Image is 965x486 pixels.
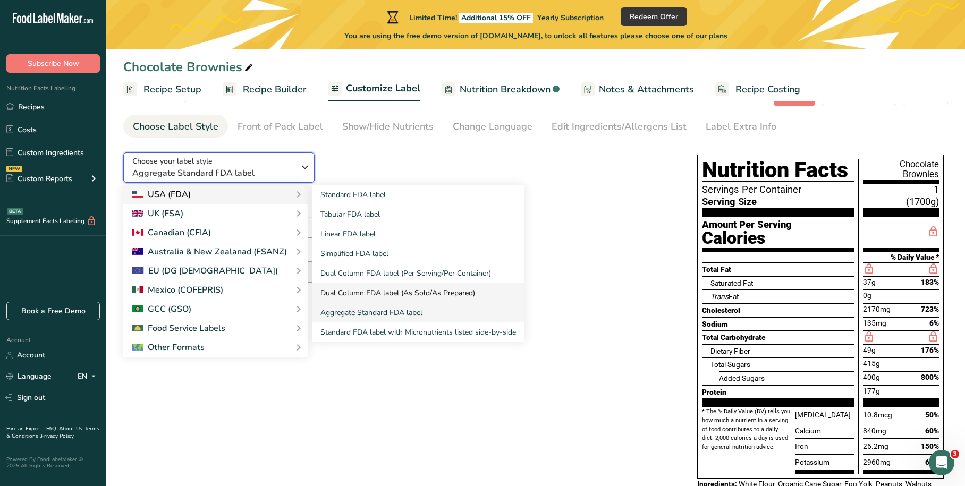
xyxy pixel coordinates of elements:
a: Simplified FDA label [312,244,524,263]
div: EN [78,370,100,383]
div: Custom Reports [6,173,72,184]
a: Book a Free Demo [6,302,100,320]
span: Fat [710,292,739,301]
span: 415g [863,358,880,369]
span: 0g [863,290,871,301]
div: EU (DG [DEMOGRAPHIC_DATA]) [132,265,278,277]
span: Nutrition Breakdown [460,82,551,97]
iframe: Intercom live chat [929,450,954,475]
span: Protein [702,388,726,396]
div: 840mg [863,424,925,438]
span: 176% [921,346,939,354]
span: 723% [921,305,939,313]
span: Dietary Fiber [710,347,750,355]
div: Food Service Labels [132,322,225,335]
span: Recipe Setup [143,82,201,97]
span: 3 [951,450,959,458]
div: Calories [702,228,854,248]
span: Potassium [795,457,829,468]
i: Trans [710,292,729,301]
a: Recipe Builder [223,78,307,101]
a: FAQ . [46,425,59,432]
div: GCC (GSO) [132,303,191,316]
button: Redeem Offer [621,7,687,26]
span: Aggregate Standard FDA label [132,167,294,180]
a: About Us . [59,425,84,432]
a: Customize Label [328,76,420,102]
a: Dual Column FDA label (Per Serving/Per Container) [312,263,524,283]
div: Mexico (COFEPRIS) [132,284,223,296]
a: Privacy Policy [41,432,74,440]
span: Serving Size [702,196,757,208]
span: Servings Per Container [702,184,854,196]
span: [MEDICAL_DATA] [795,410,851,421]
div: Nutrition Facts [702,159,859,184]
span: Additional 15% OFF [459,13,533,23]
span: Saturated Fat [710,279,753,287]
a: Terms & Conditions . [6,425,99,440]
a: Nutrition Breakdown [442,78,560,101]
span: 6% [929,319,939,327]
span: Total Carbohydrate [702,333,765,342]
span: Choose your label style [132,156,213,167]
div: Other Formats [132,341,205,354]
div: 2960mg [863,456,925,469]
span: Yearly Subscription [537,13,604,23]
button: Subscribe Now [6,54,100,73]
span: 177g [863,386,880,397]
span: Added Sugars [719,374,765,382]
div: Amount Per Serving [702,221,854,228]
div: BETA [7,208,23,215]
span: 800% [921,373,939,381]
div: NEW [6,166,22,172]
span: Sodium [702,320,728,328]
div: Edit Ingredients/Allergens List [552,120,687,134]
div: UK (FSA) [132,207,183,220]
div: Change Language [453,120,532,134]
a: Recipe Setup [123,78,201,101]
span: 2170mg [863,304,891,315]
div: 10.8mcg [863,408,925,422]
a: Notes & Attachments [581,78,694,101]
a: Dual Column FDA label (As Sold/As Prepared) [312,283,524,303]
span: 60% [925,457,939,468]
button: Choose your label style Aggregate Standard FDA label [123,152,315,183]
span: 135mg [863,318,886,329]
span: Calcium [795,425,821,437]
span: Subscribe Now [28,58,79,69]
span: Redeem Offer [630,11,678,22]
div: Chocolate Brownies [859,159,939,184]
a: Aggregate Standard FDA label [312,303,524,322]
span: Recipe Builder [243,82,307,97]
span: Iron [795,441,808,452]
a: Recipe Costing [715,78,800,101]
img: 2Q== [132,305,143,313]
span: 1 (1700g) [863,184,939,208]
span: plans [709,31,727,41]
div: Choose Label Style [133,120,218,134]
span: 50% [925,410,939,421]
a: Language [6,367,52,386]
a: Standard FDA label with Micronutrients listed side-by-side [312,322,524,342]
div: Powered By FoodLabelMaker © 2025 All Rights Reserved [6,456,100,469]
a: Standard FDA label [312,185,524,204]
span: 400g [863,372,880,383]
div: USA (FDA) [132,188,191,201]
a: Tabular FDA label [312,204,524,224]
div: 26.2mg [863,440,921,453]
span: 183% [921,278,939,286]
div: Australia & New Zealanad (FSANZ) [132,245,287,258]
a: Hire an Expert . [6,425,44,432]
span: 150% [921,441,939,452]
div: * The % Daily Value (DV) tells you how much a nutrient in a serving of food contributes to a dail... [702,407,791,474]
div: Front of Pack Label [238,120,323,134]
span: Recipe Costing [735,82,800,97]
div: Limited Time! [385,11,604,23]
span: Customize Label [346,81,420,96]
div: Show/Hide Nutrients [342,120,434,134]
div: Label Extra Info [706,120,776,134]
span: Cholesterol [702,306,740,314]
span: 60% [925,425,939,437]
span: 49g [863,345,876,356]
span: Total Sugars [710,360,750,369]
